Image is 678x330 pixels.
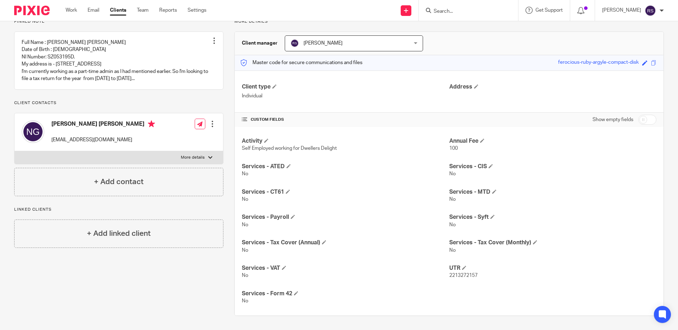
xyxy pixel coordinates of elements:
[137,7,149,14] a: Team
[242,171,248,176] span: No
[14,19,223,24] p: Pinned note
[449,239,656,246] h4: Services - Tax Cover (Monthly)
[449,83,656,91] h4: Address
[558,59,639,67] div: ferocious-ruby-argyle-compact-disk
[242,248,248,253] span: No
[14,207,223,212] p: Linked clients
[290,39,299,47] img: svg%3E
[449,171,456,176] span: No
[110,7,126,14] a: Clients
[304,41,343,46] span: [PERSON_NAME]
[87,228,151,239] h4: + Add linked client
[449,146,458,151] span: 100
[51,136,155,143] p: [EMAIL_ADDRESS][DOMAIN_NAME]
[51,120,155,129] h4: [PERSON_NAME] [PERSON_NAME]
[535,8,563,13] span: Get Support
[242,239,449,246] h4: Services - Tax Cover (Annual)
[242,83,449,91] h4: Client type
[181,155,205,160] p: More details
[242,117,449,123] h4: CUSTOM FIELDS
[449,137,656,145] h4: Annual Fee
[242,146,337,151] span: Self Employed working for Dwellers Delight
[242,214,449,221] h4: Services - Payroll
[242,264,449,272] h4: Services - VAT
[188,7,206,14] a: Settings
[14,6,50,15] img: Pixie
[88,7,99,14] a: Email
[234,19,664,24] p: More details
[242,163,449,170] h4: Services - ATED
[449,248,456,253] span: No
[449,222,456,227] span: No
[240,59,362,66] p: Master code for secure communications and files
[433,8,497,15] input: Search
[94,176,144,187] h4: + Add contact
[449,197,456,202] span: No
[242,298,248,303] span: No
[159,7,177,14] a: Reports
[22,120,44,143] img: svg%3E
[242,197,248,202] span: No
[148,120,155,127] i: Primary
[449,214,656,221] h4: Services - Syft
[242,137,449,145] h4: Activity
[242,188,449,196] h4: Services - CT61
[593,116,633,123] label: Show empty fields
[242,290,449,297] h4: Services - Form 42
[242,92,449,99] p: Individual
[449,264,656,272] h4: UTR
[645,5,656,16] img: svg%3E
[66,7,77,14] a: Work
[449,188,656,196] h4: Services - MTD
[242,40,278,47] h3: Client manager
[14,100,223,106] p: Client contacts
[449,163,656,170] h4: Services - CIS
[242,273,248,278] span: No
[449,273,478,278] span: 2213272157
[242,222,248,227] span: No
[602,7,641,14] p: [PERSON_NAME]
